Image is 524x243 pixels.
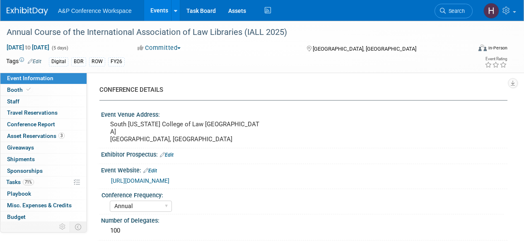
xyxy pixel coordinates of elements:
a: Search [435,4,473,18]
div: 100 [107,224,501,237]
span: Misc. Expenses & Credits [7,202,72,209]
a: Playbook [0,188,87,199]
i: Booth reservation complete [27,87,31,92]
div: Event Website: [101,164,507,175]
td: Toggle Event Tabs [70,221,87,232]
span: (5 days) [51,45,68,51]
div: Event Venue Address: [101,108,507,119]
a: Asset Reservations3 [0,130,87,142]
div: In-Person [488,45,507,51]
img: Format-Inperson.png [478,44,487,51]
span: Shipments [7,156,35,162]
div: BDR [71,57,86,66]
div: Annual Course of the International Association of Law Libraries (IALL 2025) [4,25,465,40]
span: Travel Reservations [7,109,58,116]
span: Tasks [6,179,34,185]
a: Edit [143,168,157,174]
a: Travel Reservations [0,107,87,118]
span: Budget [7,214,26,220]
a: Edit [160,152,174,158]
span: Booth [7,86,32,93]
div: Exhibitor Prospectus: [101,148,507,159]
span: Playbook [7,190,31,197]
a: Event Information [0,73,87,84]
a: Booth [0,84,87,96]
button: Committed [135,44,184,52]
div: Event Rating [485,57,507,61]
img: Hannah Siegel [483,3,499,19]
div: ROW [89,57,105,66]
td: Tags [6,57,41,66]
a: Staff [0,96,87,107]
a: Conference Report [0,119,87,130]
span: to [24,44,32,51]
a: Sponsorships [0,165,87,177]
span: A&P Conference Workspace [58,7,132,14]
span: Sponsorships [7,167,43,174]
span: 71% [23,179,34,185]
div: Digital [49,57,68,66]
div: FY26 [108,57,125,66]
td: Personalize Event Tab Strip [56,221,70,232]
div: Event Format [434,43,507,56]
pre: South [US_STATE] College of Law [GEOGRAPHIC_DATA] [GEOGRAPHIC_DATA], [GEOGRAPHIC_DATA] [110,120,261,143]
span: [GEOGRAPHIC_DATA], [GEOGRAPHIC_DATA] [313,46,416,52]
span: 3 [58,133,65,139]
span: Conference Report [7,121,55,128]
span: [DATE] [DATE] [6,44,50,51]
a: Giveaways [0,142,87,153]
a: [URL][DOMAIN_NAME] [111,177,169,184]
img: ExhibitDay [7,7,48,15]
span: Search [446,8,465,14]
span: Giveaways [7,144,34,151]
div: Number of Delegates: [101,214,507,225]
a: Shipments [0,154,87,165]
div: Conference Frequency: [101,189,504,199]
span: Staff [7,98,19,105]
span: Asset Reservations [7,133,65,139]
a: Budget [0,211,87,223]
a: Misc. Expenses & Credits [0,200,87,211]
span: Event Information [7,75,53,81]
div: CONFERENCE DETAILS [99,86,501,94]
a: Edit [28,59,41,64]
a: Tasks71% [0,177,87,188]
